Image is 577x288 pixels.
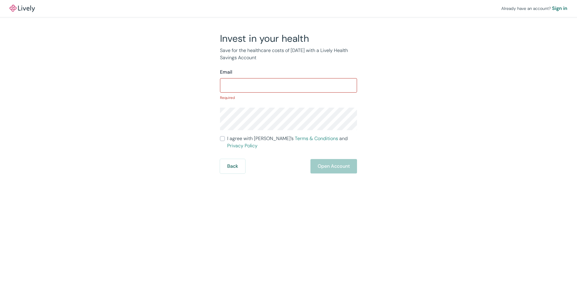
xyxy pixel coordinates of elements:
a: LivelyLively [10,5,35,12]
label: Email [220,69,232,76]
p: Required [220,95,357,100]
button: Back [220,159,245,173]
a: Terms & Conditions [295,135,338,142]
span: I agree with [PERSON_NAME]’s and [227,135,357,149]
img: Lively [10,5,35,12]
a: Sign in [552,5,567,12]
div: Already have an account? [501,5,567,12]
a: Privacy Policy [227,142,258,149]
h2: Invest in your health [220,32,357,44]
p: Save for the healthcare costs of [DATE] with a Lively Health Savings Account [220,47,357,61]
